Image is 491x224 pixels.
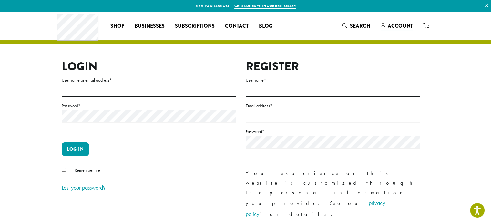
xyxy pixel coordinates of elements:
span: Subscriptions [175,22,215,30]
a: Search [337,21,375,31]
p: Your experience on this website is customized through the personal information you provide. See o... [246,169,420,219]
label: Username or email address [62,76,236,84]
span: Blog [259,22,272,30]
label: Password [246,128,420,136]
span: Account [388,22,413,30]
span: Businesses [135,22,165,30]
h2: Register [246,60,420,73]
label: Password [62,102,236,110]
span: Remember me [75,167,100,173]
span: Shop [110,22,124,30]
a: Shop [105,21,129,31]
span: Contact [225,22,249,30]
h2: Login [62,60,236,73]
a: privacy policy [246,199,385,218]
label: Email address [246,102,420,110]
button: Log in [62,142,89,156]
label: Username [246,76,420,84]
span: Search [350,22,370,30]
a: Lost your password? [62,184,106,191]
a: Get started with our best seller [234,3,296,9]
